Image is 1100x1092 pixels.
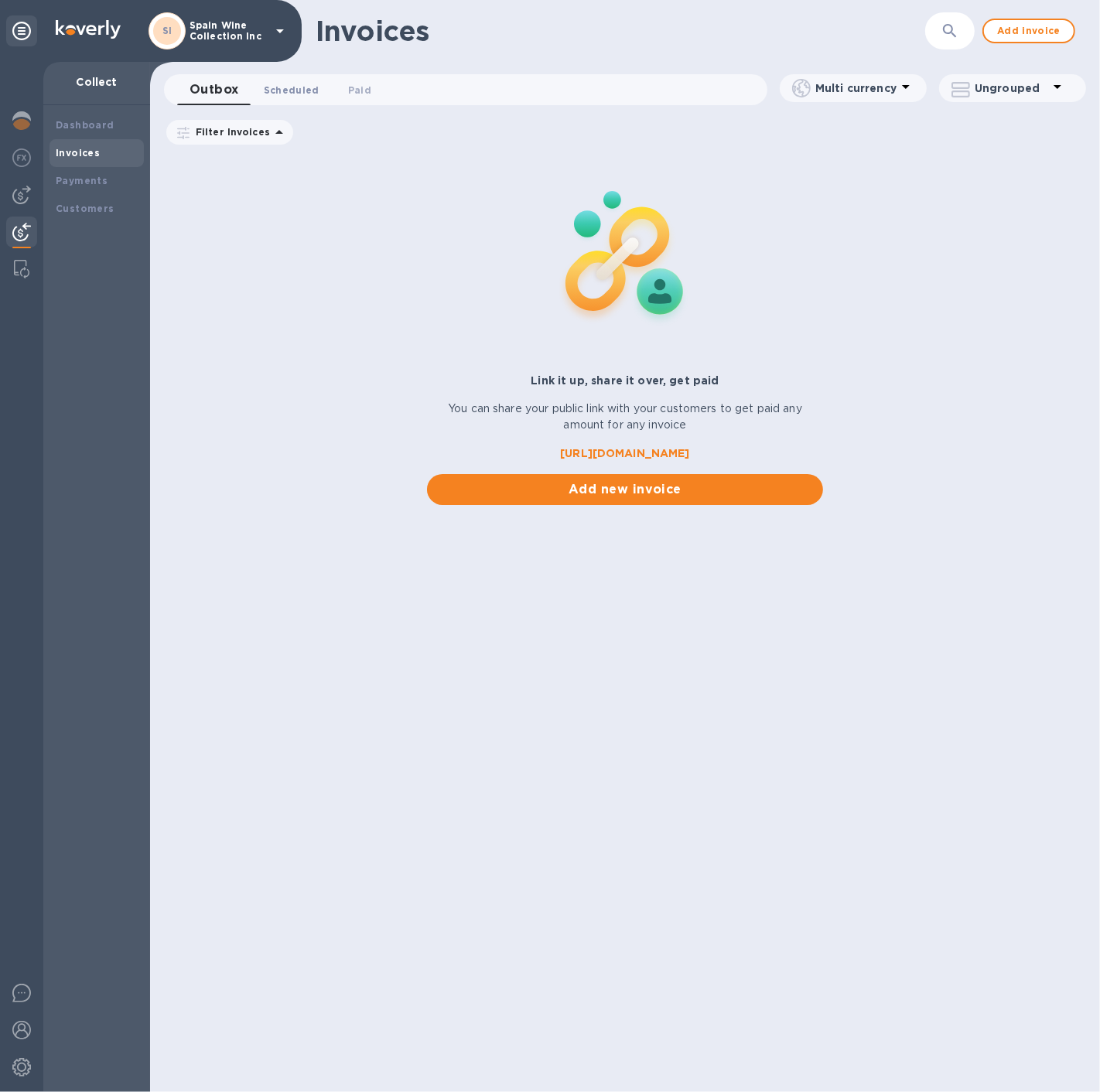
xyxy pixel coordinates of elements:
[264,82,319,98] span: Scheduled
[427,445,823,462] a: [URL][DOMAIN_NAME]
[982,19,1075,43] button: Add invoice
[427,401,823,433] p: You can share your public link with your customers to get paid any amount for any invoice
[427,373,823,388] p: Link it up, share it over, get paid
[815,80,897,96] p: Multi currency
[560,447,689,459] b: [URL][DOMAIN_NAME]
[439,480,811,499] span: Add new invoice
[12,148,31,167] img: Foreign exchange
[56,203,114,214] b: Customers
[56,147,100,159] b: Invoices
[190,20,267,42] p: Spain Wine Collection Inc
[56,119,114,131] b: Dashboard
[6,15,37,46] div: Unpin categories
[975,80,1048,96] p: Ungrouped
[316,15,429,47] h1: Invoices
[56,175,108,186] b: Payments
[162,25,173,36] b: SI
[56,20,121,39] img: Logo
[427,474,823,505] button: Add new invoice
[348,82,371,98] span: Paid
[190,79,239,101] span: Outbox
[56,74,138,90] p: Collect
[996,22,1061,40] span: Add invoice
[190,125,270,138] p: Filter Invoices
